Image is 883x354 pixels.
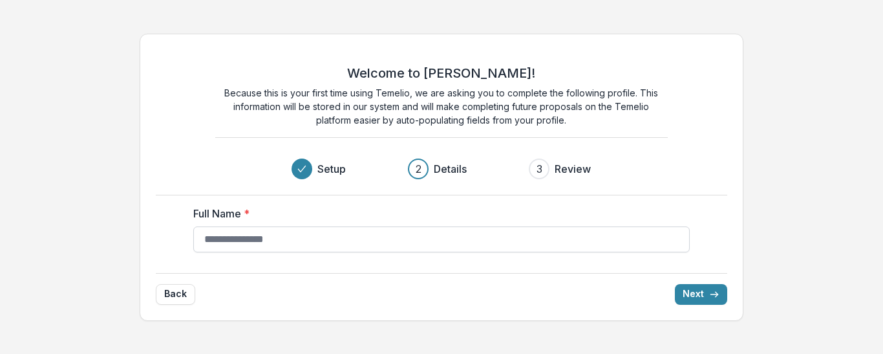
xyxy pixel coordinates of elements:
[193,206,682,221] label: Full Name
[434,161,467,177] h3: Details
[317,161,346,177] h3: Setup
[156,284,195,305] button: Back
[347,65,535,81] h2: Welcome to [PERSON_NAME]!
[292,159,591,179] div: Progress
[215,86,668,127] p: Because this is your first time using Temelio, we are asking you to complete the following profil...
[537,161,542,177] div: 3
[555,161,591,177] h3: Review
[675,284,727,305] button: Next
[416,161,421,177] div: 2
